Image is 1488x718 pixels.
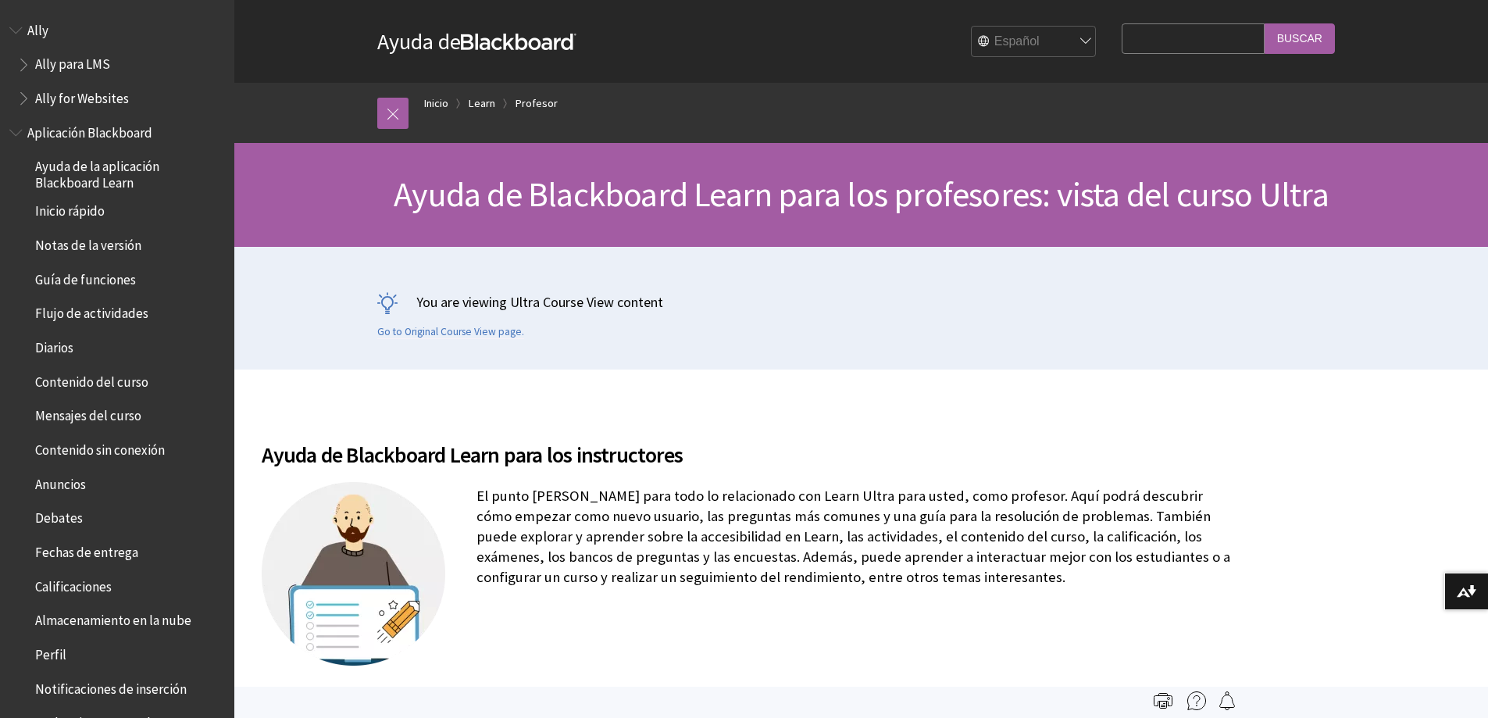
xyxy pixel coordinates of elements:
[262,486,1230,588] p: El punto [PERSON_NAME] para todo lo relacionado con Learn Ultra para usted, como profesor. Aquí p...
[35,437,165,458] span: Contenido sin conexión
[461,34,576,50] strong: Blackboard
[972,27,1097,58] select: Site Language Selector
[35,334,73,355] span: Diarios
[35,232,141,253] span: Notas de la versión
[35,301,148,322] span: Flujo de actividades
[394,173,1329,216] span: Ayuda de Blackboard Learn para los profesores: vista del curso Ultra
[35,198,105,220] span: Inicio rápido
[9,17,225,112] nav: Book outline for Anthology Ally Help
[35,52,110,73] span: Ally para LMS
[35,676,187,697] span: Notificaciones de inserción
[35,641,66,663] span: Perfil
[35,471,86,492] span: Anuncios
[27,17,48,38] span: Ally
[424,94,448,113] a: Inicio
[1187,691,1206,710] img: More help
[35,539,138,560] span: Fechas de entrega
[377,325,524,339] a: Go to Original Course View page.
[35,573,112,595] span: Calificaciones
[262,482,445,666] img: A teacher with a board and a successful track up represented by a pencil with stars
[35,266,136,288] span: Guía de funciones
[35,505,83,527] span: Debates
[35,85,129,106] span: Ally for Websites
[377,27,576,55] a: Ayuda deBlackboard
[1154,691,1172,710] img: Print
[1218,691,1236,710] img: Follow this page
[262,420,1230,471] h2: Ayuda de Blackboard Learn para los instructores
[516,94,558,113] a: Profesor
[377,292,1346,312] p: You are viewing Ultra Course View content
[1265,23,1335,54] input: Buscar
[35,403,141,424] span: Mensajes del curso
[35,369,148,390] span: Contenido del curso
[27,120,152,141] span: Aplicación Blackboard
[35,608,191,629] span: Almacenamiento en la nube
[469,94,495,113] a: Learn
[35,154,223,191] span: Ayuda de la aplicación Blackboard Learn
